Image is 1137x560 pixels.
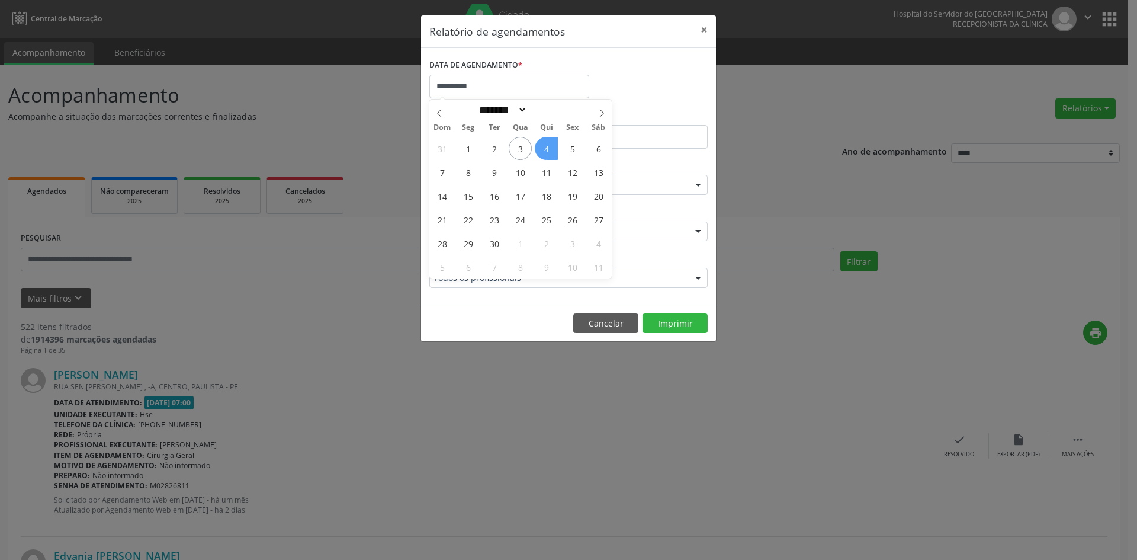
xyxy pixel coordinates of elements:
span: Setembro 30, 2025 [483,232,506,255]
span: Setembro 19, 2025 [561,184,584,207]
span: Sáb [586,124,612,132]
span: Setembro 4, 2025 [535,137,558,160]
input: Year [527,104,566,116]
span: Setembro 24, 2025 [509,208,532,231]
span: Outubro 8, 2025 [509,255,532,279]
span: Outubro 10, 2025 [561,255,584,279]
span: Outubro 5, 2025 [431,255,454,279]
span: Setembro 20, 2025 [587,184,610,207]
span: Setembro 18, 2025 [535,184,558,207]
span: Setembro 5, 2025 [561,137,584,160]
span: Seg [455,124,481,132]
span: Setembro 21, 2025 [431,208,454,231]
span: Setembro 15, 2025 [457,184,480,207]
label: ATÉ [571,107,708,125]
span: Ter [481,124,508,132]
span: Dom [429,124,455,132]
span: Setembro 26, 2025 [561,208,584,231]
span: Setembro 16, 2025 [483,184,506,207]
span: Setembro 25, 2025 [535,208,558,231]
span: Sex [560,124,586,132]
span: Outubro 4, 2025 [587,232,610,255]
span: Setembro 12, 2025 [561,161,584,184]
span: Setembro 23, 2025 [483,208,506,231]
span: Outubro 7, 2025 [483,255,506,279]
span: Agosto 31, 2025 [431,137,454,160]
span: Setembro 11, 2025 [535,161,558,184]
button: Close [692,15,716,44]
span: Outubro 1, 2025 [509,232,532,255]
span: Outubro 3, 2025 [561,232,584,255]
span: Setembro 29, 2025 [457,232,480,255]
span: Setembro 22, 2025 [457,208,480,231]
button: Imprimir [643,313,708,334]
span: Outubro 9, 2025 [535,255,558,279]
span: Setembro 9, 2025 [483,161,506,184]
span: Setembro 17, 2025 [509,184,532,207]
span: Setembro 27, 2025 [587,208,610,231]
select: Month [475,104,527,116]
button: Cancelar [573,313,638,334]
span: Outubro 11, 2025 [587,255,610,279]
span: Setembro 10, 2025 [509,161,532,184]
h5: Relatório de agendamentos [429,24,565,39]
span: Setembro 3, 2025 [509,137,532,160]
label: DATA DE AGENDAMENTO [429,56,522,75]
span: Setembro 13, 2025 [587,161,610,184]
span: Qui [534,124,560,132]
span: Setembro 1, 2025 [457,137,480,160]
span: Setembro 28, 2025 [431,232,454,255]
span: Setembro 7, 2025 [431,161,454,184]
span: Outubro 2, 2025 [535,232,558,255]
span: Qua [508,124,534,132]
span: Setembro 6, 2025 [587,137,610,160]
span: Setembro 2, 2025 [483,137,506,160]
span: Setembro 14, 2025 [431,184,454,207]
span: Outubro 6, 2025 [457,255,480,279]
span: Setembro 8, 2025 [457,161,480,184]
